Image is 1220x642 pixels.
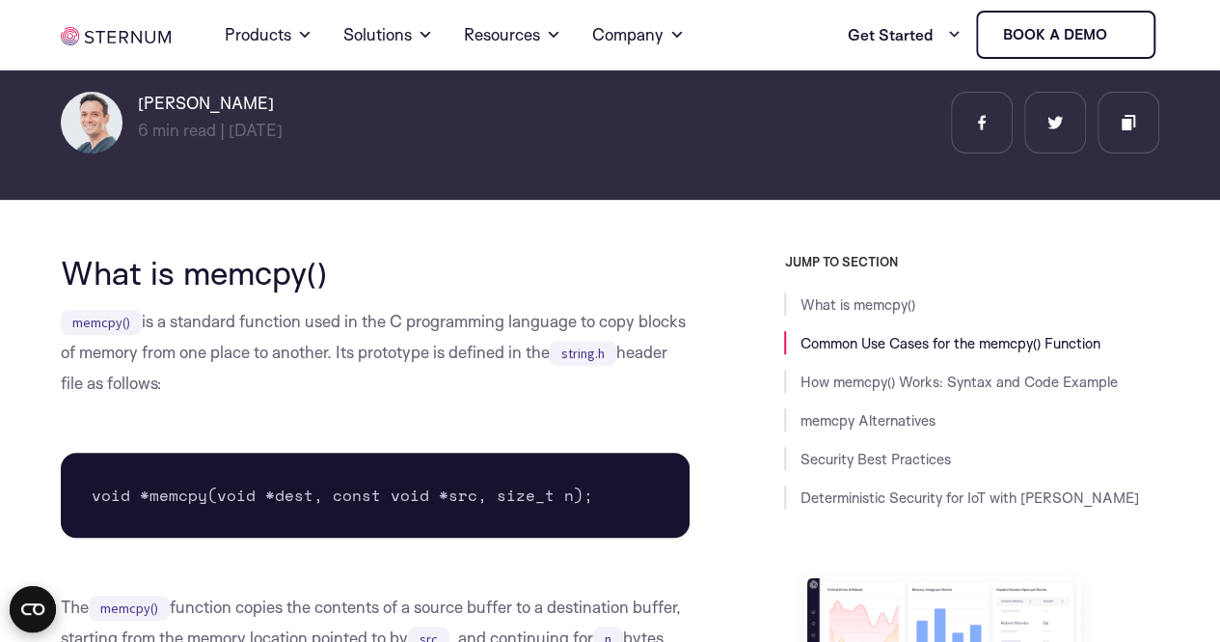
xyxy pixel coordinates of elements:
pre: void *memcpy(void *dest, const void *src, size_t n); [61,453,690,538]
button: Open CMP widget [10,586,56,632]
a: Common Use Cases for the memcpy() Function [800,334,1099,352]
span: 6 [138,120,149,140]
a: Book a demo [976,11,1155,59]
a: What is memcpy() [800,295,914,314]
a: Deterministic Security for IoT with [PERSON_NAME] [800,488,1138,507]
code: memcpy() [89,596,170,621]
span: [DATE] [229,120,283,140]
a: Security Best Practices [800,450,950,468]
h2: What is memcpy() [61,254,690,291]
img: Igal Zeifman [61,92,122,154]
span: min read | [138,120,225,140]
img: sternum iot [1114,27,1129,42]
a: Get Started [847,15,961,54]
a: memcpy Alternatives [800,411,935,430]
h3: JUMP TO SECTION [784,254,1158,269]
code: memcpy() [61,310,142,335]
code: string.h [550,341,616,366]
a: How memcpy() Works: Syntax and Code Example [800,373,1117,391]
h6: [PERSON_NAME] [138,92,283,115]
p: is a standard function used in the C programming language to copy blocks of memory from one place... [61,306,690,399]
img: sternum iot [61,27,171,45]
